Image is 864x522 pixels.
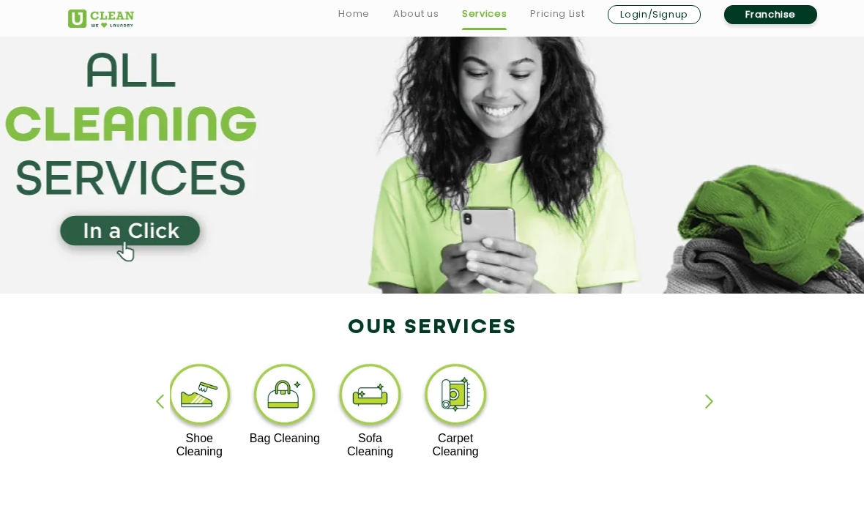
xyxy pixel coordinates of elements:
p: Sofa Cleaning [335,432,406,458]
a: Services [462,5,507,23]
img: bag_cleaning_11zon.webp [249,361,320,432]
img: UClean Laundry and Dry Cleaning [68,10,134,28]
a: Franchise [724,5,817,24]
img: sofa_cleaning_11zon.webp [335,361,406,433]
a: Pricing List [530,5,584,23]
a: Login/Signup [608,5,701,24]
p: Carpet Cleaning [420,432,491,458]
p: Shoe Cleaning [164,432,235,458]
a: Home [338,5,370,23]
p: Bag Cleaning [249,432,320,445]
img: shoe_cleaning_11zon.webp [164,361,235,433]
a: About us [393,5,439,23]
img: carpet_cleaning_11zon.webp [420,361,491,433]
